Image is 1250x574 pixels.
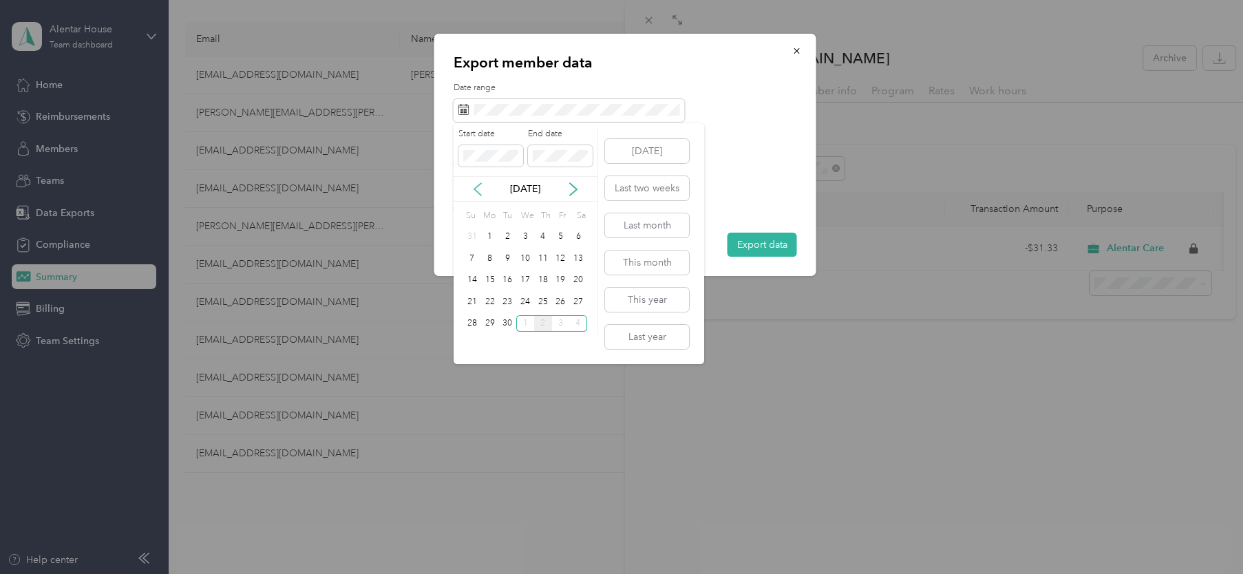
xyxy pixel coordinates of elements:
button: Last two weeks [605,176,689,200]
div: 25 [534,293,552,310]
div: 22 [481,293,499,310]
button: Export data [728,233,797,257]
div: Tu [500,206,513,226]
div: 31 [463,228,481,246]
div: 15 [481,272,499,289]
p: [DATE] [496,182,554,196]
div: 17 [516,272,534,289]
div: 24 [516,293,534,310]
div: 12 [552,250,570,267]
label: Start date [458,128,523,140]
div: 28 [463,315,481,332]
div: 11 [534,250,552,267]
div: 19 [552,272,570,289]
button: This year [605,288,689,312]
div: 30 [498,315,516,332]
div: 14 [463,272,481,289]
div: 2 [534,315,552,332]
div: We [518,206,534,226]
label: End date [528,128,593,140]
div: 7 [463,250,481,267]
div: 8 [481,250,499,267]
div: Th [539,206,552,226]
div: 21 [463,293,481,310]
iframe: Everlance-gr Chat Button Frame [1173,497,1250,574]
div: 10 [516,250,534,267]
div: 3 [516,228,534,246]
button: [DATE] [605,139,689,163]
div: 6 [569,228,587,246]
div: 3 [552,315,570,332]
div: 29 [481,315,499,332]
div: 5 [552,228,570,246]
div: 4 [569,315,587,332]
div: 1 [516,315,534,332]
div: 2 [498,228,516,246]
label: Date range [454,82,797,94]
div: 16 [498,272,516,289]
button: This month [605,251,689,275]
div: Fr [556,206,569,226]
button: Last year [605,325,689,349]
div: 1 [481,228,499,246]
div: Mo [481,206,496,226]
div: 4 [534,228,552,246]
div: Sa [574,206,587,226]
div: Su [463,206,476,226]
button: Last month [605,213,689,237]
div: 13 [569,250,587,267]
div: 18 [534,272,552,289]
div: 9 [498,250,516,267]
div: 27 [569,293,587,310]
div: 23 [498,293,516,310]
p: Export member data [454,53,797,72]
div: 20 [569,272,587,289]
div: 26 [552,293,570,310]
